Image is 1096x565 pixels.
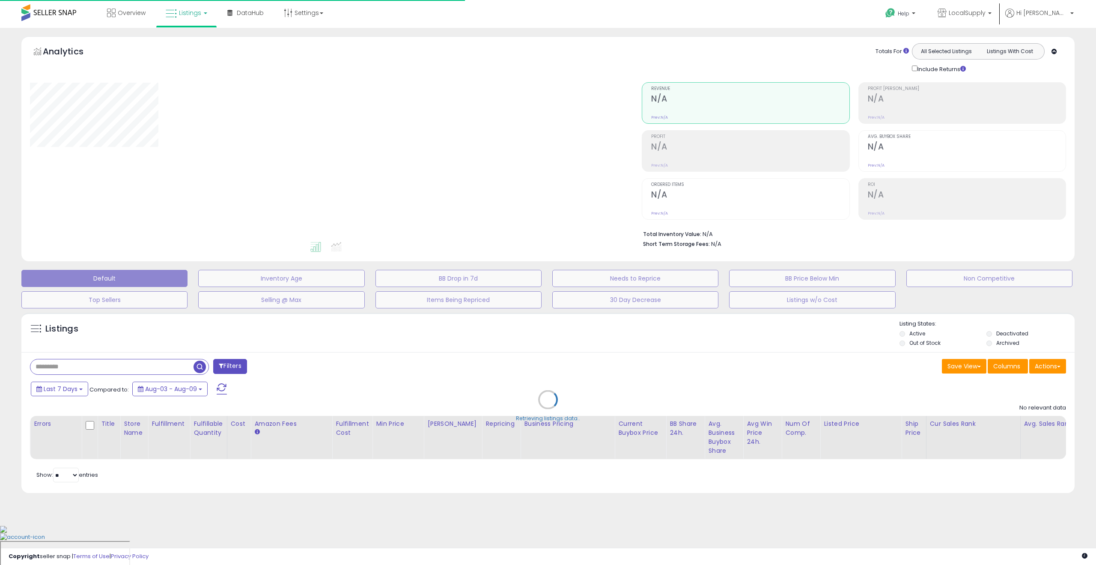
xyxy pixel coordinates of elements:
[651,115,668,120] small: Prev: N/A
[905,64,976,74] div: Include Returns
[868,142,1066,153] h2: N/A
[375,291,542,308] button: Items Being Repriced
[179,9,201,17] span: Listings
[643,228,1060,239] li: N/A
[643,240,710,248] b: Short Term Storage Fees:
[651,211,668,216] small: Prev: N/A
[198,270,364,287] button: Inventory Age
[651,182,849,187] span: Ordered Items
[978,46,1042,57] button: Listings With Cost
[1016,9,1068,17] span: Hi [PERSON_NAME]
[643,230,701,238] b: Total Inventory Value:
[516,415,580,422] div: Retrieving listings data..
[651,190,849,201] h2: N/A
[118,9,146,17] span: Overview
[868,87,1066,91] span: Profit [PERSON_NAME]
[237,9,264,17] span: DataHub
[21,270,188,287] button: Default
[729,270,895,287] button: BB Price Below Min
[375,270,542,287] button: BB Drop in 7d
[552,270,718,287] button: Needs to Reprice
[651,94,849,105] h2: N/A
[914,46,978,57] button: All Selected Listings
[43,45,100,60] h5: Analytics
[949,9,986,17] span: LocalSupply
[651,87,849,91] span: Revenue
[198,291,364,308] button: Selling @ Max
[868,211,885,216] small: Prev: N/A
[651,142,849,153] h2: N/A
[552,291,718,308] button: 30 Day Decrease
[1005,9,1074,28] a: Hi [PERSON_NAME]
[898,10,909,17] span: Help
[21,291,188,308] button: Top Sellers
[879,1,924,28] a: Help
[868,163,885,168] small: Prev: N/A
[651,135,849,139] span: Profit
[876,48,909,56] div: Totals For
[868,115,885,120] small: Prev: N/A
[651,163,668,168] small: Prev: N/A
[885,8,896,18] i: Get Help
[906,270,1072,287] button: Non Competitive
[729,291,895,308] button: Listings w/o Cost
[868,190,1066,201] h2: N/A
[711,240,721,248] span: N/A
[868,135,1066,139] span: Avg. Buybox Share
[868,94,1066,105] h2: N/A
[868,182,1066,187] span: ROI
